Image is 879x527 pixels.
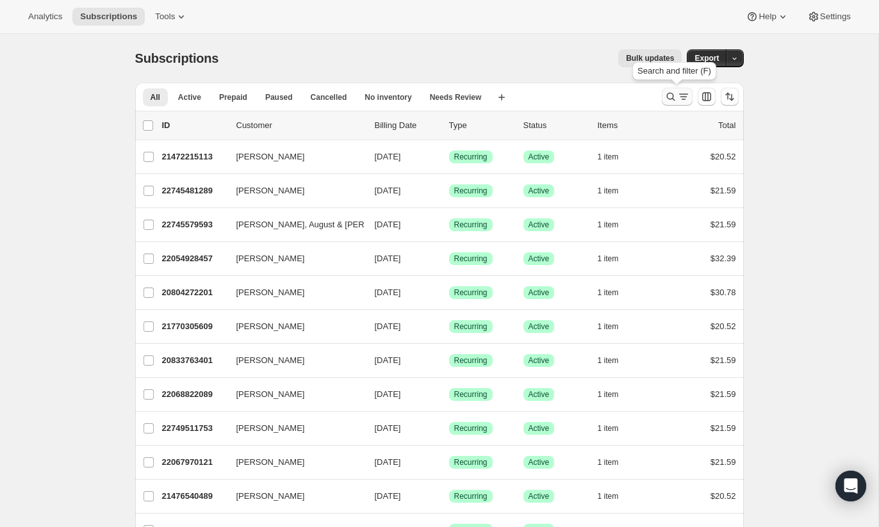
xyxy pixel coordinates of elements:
button: [PERSON_NAME] [229,282,357,303]
span: Recurring [454,491,488,501]
span: Recurring [454,186,488,196]
button: Settings [800,8,858,26]
span: $21.59 [711,423,736,433]
p: 20804272201 [162,286,226,299]
div: Type [449,119,513,132]
button: [PERSON_NAME] [229,248,357,269]
span: 1 item [598,220,619,230]
button: Export [687,49,727,67]
span: [PERSON_NAME] [236,354,305,367]
span: $21.59 [711,355,736,365]
button: 1 item [598,419,633,437]
button: Create new view [491,88,512,106]
span: 1 item [598,321,619,332]
span: Recurring [454,457,488,467]
span: Active [529,423,550,434]
p: 22745481289 [162,184,226,197]
span: Subscriptions [80,12,137,22]
button: Tools [147,8,195,26]
span: Active [529,288,550,298]
span: $32.39 [711,254,736,263]
span: Recurring [454,355,488,366]
span: $20.52 [711,491,736,501]
span: 1 item [598,491,619,501]
button: 1 item [598,148,633,166]
p: Total [718,119,735,132]
button: [PERSON_NAME], August & [PERSON_NAME] [229,215,357,235]
span: [DATE] [375,220,401,229]
span: No inventory [365,92,411,102]
span: [DATE] [375,491,401,501]
span: Recurring [454,321,488,332]
p: Customer [236,119,365,132]
p: Billing Date [375,119,439,132]
button: Search and filter results [662,88,693,106]
span: [DATE] [375,457,401,467]
button: [PERSON_NAME] [229,486,357,507]
div: 22054928457[PERSON_NAME][DATE]SuccessRecurringSuccessActive1 item$32.39 [162,250,736,268]
span: Needs Review [430,92,482,102]
p: 22749511753 [162,422,226,435]
p: 21770305609 [162,320,226,333]
span: Recurring [454,389,488,400]
span: [PERSON_NAME] [236,456,305,469]
span: Cancelled [311,92,347,102]
div: 22745579593[PERSON_NAME], August & [PERSON_NAME][DATE]SuccessRecurringSuccessActive1 item$21.59 [162,216,736,234]
button: [PERSON_NAME] [229,316,357,337]
div: 22067970121[PERSON_NAME][DATE]SuccessRecurringSuccessActive1 item$21.59 [162,453,736,471]
span: Active [529,186,550,196]
p: Status [523,119,587,132]
span: [PERSON_NAME] [236,286,305,299]
span: Bulk updates [626,53,674,63]
span: [DATE] [375,288,401,297]
div: 20804272201[PERSON_NAME][DATE]SuccessRecurringSuccessActive1 item$30.78 [162,284,736,302]
button: [PERSON_NAME] [229,350,357,371]
span: Active [529,389,550,400]
span: $21.59 [711,220,736,229]
span: [PERSON_NAME] [236,252,305,265]
p: 22068822089 [162,388,226,401]
span: Recurring [454,152,488,162]
span: [DATE] [375,321,401,331]
span: 1 item [598,423,619,434]
span: Active [529,321,550,332]
div: Items [598,119,662,132]
span: Tools [155,12,175,22]
span: $21.59 [711,186,736,195]
button: [PERSON_NAME] [229,147,357,167]
button: 1 item [598,250,633,268]
span: $21.59 [711,389,736,399]
span: [PERSON_NAME], August & [PERSON_NAME] [236,218,414,231]
span: Export [694,53,719,63]
span: $21.59 [711,457,736,467]
div: Open Intercom Messenger [835,471,866,501]
span: 1 item [598,355,619,366]
button: 1 item [598,352,633,369]
span: [PERSON_NAME] [236,150,305,163]
span: Recurring [454,423,488,434]
button: [PERSON_NAME] [229,181,357,201]
span: $30.78 [711,288,736,297]
span: Active [529,254,550,264]
button: Subscriptions [72,8,145,26]
button: 1 item [598,284,633,302]
span: 1 item [598,389,619,400]
span: 1 item [598,152,619,162]
span: 1 item [598,288,619,298]
span: [DATE] [375,186,401,195]
span: Active [529,355,550,366]
span: [PERSON_NAME] [236,490,305,503]
p: 22745579593 [162,218,226,231]
p: 22067970121 [162,456,226,469]
button: 1 item [598,182,633,200]
span: [PERSON_NAME] [236,184,305,197]
span: [DATE] [375,389,401,399]
span: Analytics [28,12,62,22]
button: 1 item [598,318,633,336]
button: 1 item [598,385,633,403]
span: Prepaid [219,92,247,102]
div: IDCustomerBilling DateTypeStatusItemsTotal [162,119,736,132]
span: $20.52 [711,321,736,331]
span: Active [529,152,550,162]
button: 1 item [598,216,633,234]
